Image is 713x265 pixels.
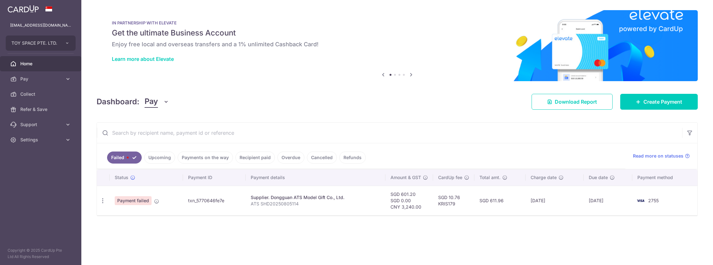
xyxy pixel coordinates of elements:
[385,186,433,215] td: SGD 601.20 SGD 0.00 CNY 3,240.00
[672,246,707,262] iframe: Opens a widget where you can find more information
[115,196,152,205] span: Payment failed
[531,174,557,181] span: Charge date
[107,152,142,164] a: Failed
[20,121,62,128] span: Support
[10,22,71,29] p: [EMAIL_ADDRESS][DOMAIN_NAME]
[438,174,462,181] span: CardUp fee
[145,96,158,108] span: Pay
[112,20,682,25] p: IN PARTNERSHIP WITH ELEVATE
[620,94,698,110] a: Create Payment
[390,174,421,181] span: Amount & GST
[584,186,632,215] td: [DATE]
[251,201,380,207] p: ATS SHD20250805114
[112,41,682,48] h6: Enjoy free local and overseas transfers and a 1% unlimited Cashback Card!
[115,174,128,181] span: Status
[633,153,683,159] span: Read more on statuses
[632,169,697,186] th: Payment method
[112,28,682,38] h5: Get the ultimate Business Account
[8,5,39,13] img: CardUp
[20,106,62,113] span: Refer & Save
[97,96,139,107] h4: Dashboard:
[20,61,62,67] span: Home
[526,186,584,215] td: [DATE]
[474,186,526,215] td: SGD 611.96
[532,94,613,110] a: Download Report
[555,98,597,106] span: Download Report
[235,152,275,164] a: Recipient paid
[183,169,245,186] th: Payment ID
[479,174,500,181] span: Total amt.
[11,40,58,46] span: TOY SPACE PTE. LTD.
[277,152,304,164] a: Overdue
[246,169,385,186] th: Payment details
[145,96,169,108] button: Pay
[97,10,698,81] img: Renovation banner
[648,198,659,203] span: 2755
[634,197,647,204] img: Bank Card
[643,98,682,106] span: Create Payment
[433,186,474,215] td: SGD 10.76 KRIS179
[589,174,608,181] span: Due date
[178,152,233,164] a: Payments on the way
[20,91,62,97] span: Collect
[307,152,337,164] a: Cancelled
[20,76,62,82] span: Pay
[633,153,690,159] a: Read more on statuses
[112,56,174,62] a: Learn more about Elevate
[6,36,76,51] button: TOY SPACE PTE. LTD.
[251,194,380,201] div: Supplier. Dongguan ATS Model Gift Co., Ltd.
[183,186,245,215] td: txn_5770646fe7e
[20,137,62,143] span: Settings
[97,123,682,143] input: Search by recipient name, payment id or reference
[144,152,175,164] a: Upcoming
[339,152,366,164] a: Refunds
